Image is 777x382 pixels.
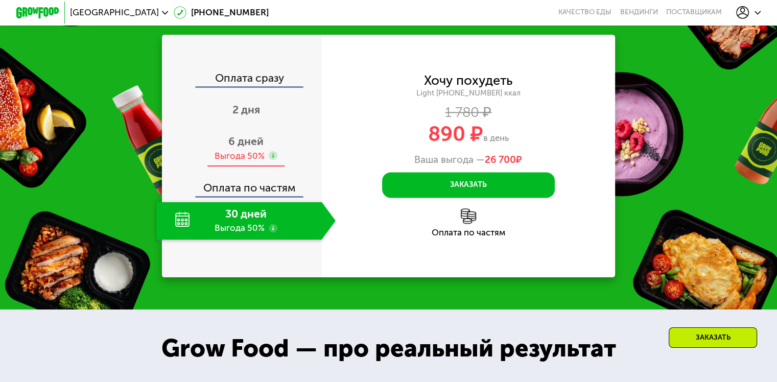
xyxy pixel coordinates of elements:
span: 2 дня [232,103,260,116]
span: 890 ₽ [428,122,483,146]
a: [PHONE_NUMBER] [174,6,269,19]
div: Light [PHONE_NUMBER] ккал [322,88,616,98]
div: Grow Food — про реальный результат [144,330,633,367]
span: [GEOGRAPHIC_DATA] [70,8,159,17]
span: ₽ [485,154,522,165]
img: l6xcnZfty9opOoJh.png [461,208,476,224]
div: Оплата по частям [163,172,322,197]
div: Оплата сразу [163,73,322,86]
a: Качество еды [558,8,611,17]
div: 1 780 ₽ [322,106,616,118]
div: Заказать [669,327,757,348]
div: Выгода 50% [215,150,265,162]
div: Ваша выгода — [322,154,616,165]
div: Оплата по частям [322,228,616,237]
a: Вендинги [620,8,657,17]
span: в день [483,133,509,143]
div: поставщикам [666,8,722,17]
span: 26 700 [485,154,516,165]
button: Заказать [382,172,555,198]
span: 6 дней [228,135,264,148]
div: Хочу похудеть [424,75,512,86]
